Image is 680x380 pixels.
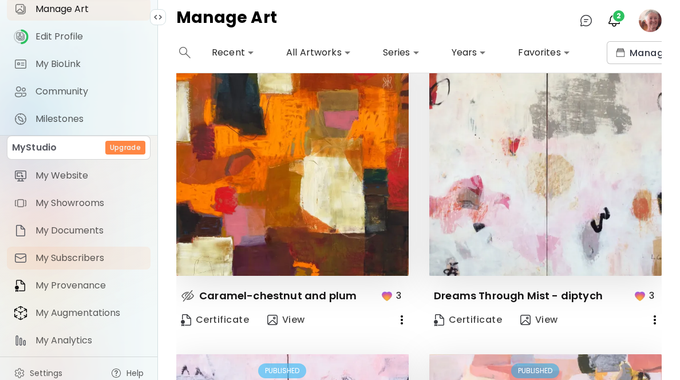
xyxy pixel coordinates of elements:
div: PUBLISHED [511,363,559,378]
div: Series [378,43,424,62]
img: item [14,334,27,347]
a: itemMy Provenance [7,274,151,297]
a: completeMy BioLink iconMy BioLink [7,53,151,76]
a: completeMilestones iconMilestones [7,108,151,130]
span: My Augmentations [35,307,144,319]
img: Certificate [434,314,444,326]
img: Community icon [14,85,27,98]
span: Community [35,86,144,97]
span: My Analytics [35,335,144,346]
img: thumbnail [176,43,409,276]
button: bellIcon2 [604,11,624,30]
img: view-art [520,315,531,325]
span: My BioLink [35,58,144,70]
a: CertificateCertificate [429,308,507,331]
img: chatIcon [579,14,593,27]
img: My BioLink icon [14,57,27,71]
span: My Provenance [35,280,144,291]
p: 3 [649,288,654,303]
p: Caramel-chestnut and plum [199,289,357,303]
button: view-artView [516,308,563,331]
img: settings [14,367,25,379]
img: item [14,169,27,183]
a: itemMy Augmentations [7,302,151,324]
img: item [14,279,27,292]
img: thumbnail [429,43,662,276]
span: 2 [613,10,624,22]
div: PUBLISHED [258,363,306,378]
img: view-art [267,315,278,325]
span: View [267,314,305,326]
button: favorites3 [630,285,662,306]
a: itemMy Documents [7,219,151,242]
span: Help [126,367,144,379]
div: Recent [207,43,259,62]
span: Manage Art [35,3,144,15]
img: item [14,306,27,320]
img: item [14,251,27,265]
img: favorites [633,289,647,303]
img: search [179,47,191,58]
a: iconcompleteEdit Profile [7,25,151,48]
span: Settings [30,367,62,379]
span: Edit Profile [35,31,144,42]
img: item [14,224,27,237]
span: Milestones [35,113,144,125]
a: CertificateCertificate [176,308,254,331]
button: favorites3 [377,285,409,306]
a: itemMy Subscribers [7,247,151,270]
a: Community iconCommunity [7,80,151,103]
img: Certificate [181,314,191,326]
p: 3 [396,288,401,303]
a: itemMy Showrooms [7,192,151,215]
img: collections [616,48,625,57]
span: Certificate [181,314,249,326]
img: Milestones icon [14,112,27,126]
span: My Showrooms [35,197,144,209]
span: My Website [35,170,144,181]
span: Certificate [434,314,502,326]
img: collapse [153,13,163,22]
a: itemMy Website [7,164,151,187]
img: help [110,367,122,379]
img: item [14,196,27,210]
img: Manage Art icon [14,2,27,16]
div: Years [447,43,491,62]
button: view-artView [263,308,310,331]
h6: Upgrade [110,142,141,153]
div: All Artworks [282,43,355,62]
span: My Documents [35,225,144,236]
p: MyStudio [12,141,57,155]
img: favorites [380,289,394,303]
button: search [176,41,193,64]
a: itemMy Analytics [7,329,151,352]
span: My Subscribers [35,252,144,264]
h4: Manage Art [176,9,277,32]
div: Favorites [513,43,574,62]
p: Dreams Through Mist - diptych [434,289,603,303]
img: hidden [181,289,195,303]
span: View [520,314,558,326]
img: bellIcon [607,14,621,27]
